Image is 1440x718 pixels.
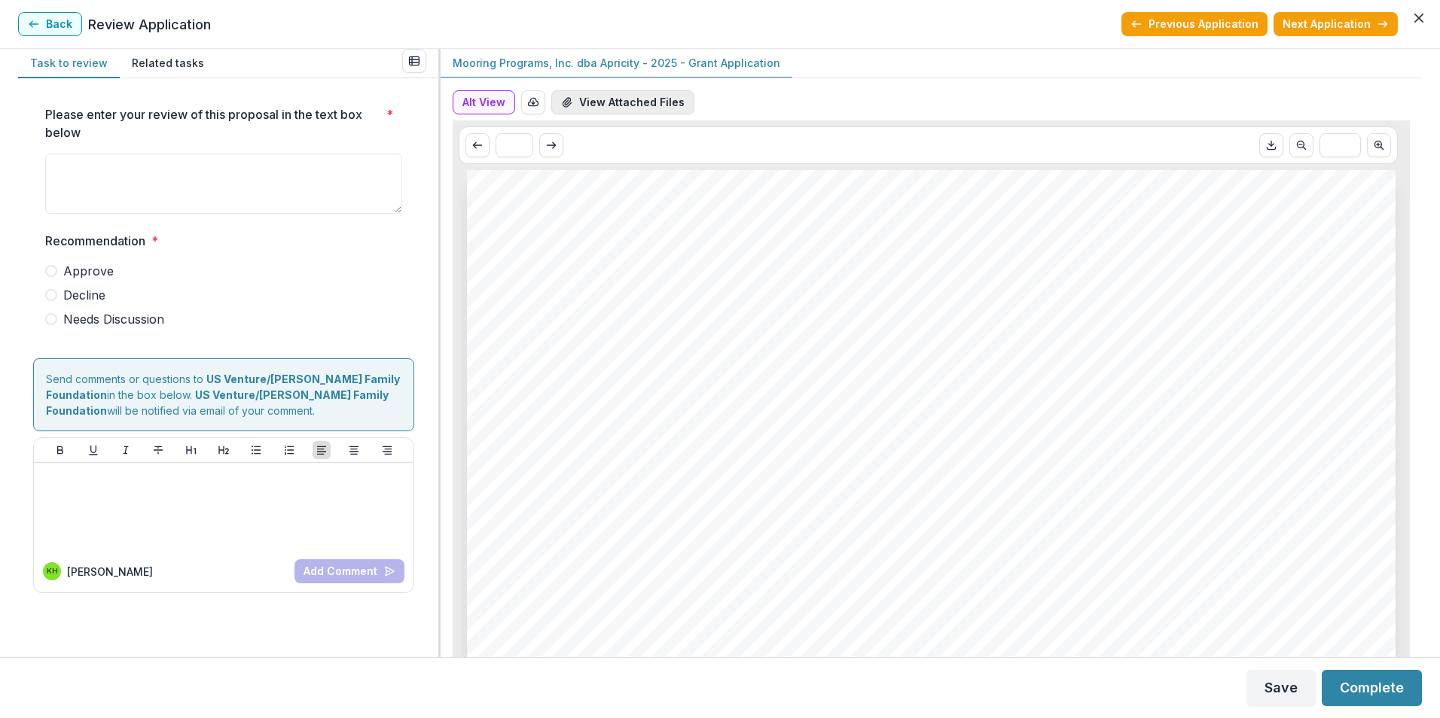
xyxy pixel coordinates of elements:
button: Heading 2 [215,441,233,459]
button: View Attached Files [551,90,694,114]
button: Scroll to next page [539,133,563,157]
strong: US Venture/[PERSON_NAME] Family Foundation [46,373,400,401]
button: Task to review [18,49,120,78]
button: Save [1246,670,1316,706]
button: Strike [149,441,167,459]
button: Back [18,12,82,36]
button: Scroll to previous page [465,133,490,157]
button: Scroll to next page [1367,133,1391,157]
span: Nonprofit DBA: [523,435,682,457]
button: Underline [84,441,102,459]
button: Italicize [117,441,135,459]
p: Mooring Programs, Inc. dba Apricity - 2025 - Grant Application [453,55,780,71]
span: Apricity [688,437,750,456]
span: Needs Discussion [63,310,164,328]
div: Send comments or questions to in the box below. will be notified via email of your comment. [33,358,414,431]
button: Download PDF [1259,133,1283,157]
button: Close [1407,6,1431,30]
span: Approve [63,262,114,280]
span: [DATE] [697,463,755,482]
span: Submitted Date: [523,460,691,482]
button: View all reviews [402,49,426,73]
button: Align Left [313,441,331,459]
button: Add Comment [294,559,404,583]
p: Recommendation [45,232,145,250]
button: Alt View [453,90,515,114]
p: [PERSON_NAME] [67,564,153,580]
button: Align Right [378,441,396,459]
span: Decline [63,286,105,304]
span: Mooring Programs, Inc. dba Apricity [523,303,1059,333]
span: Mooring Programs, Inc. dba Apricity - 2025 - Grant Application [523,382,1260,407]
span: More than $35001 [694,488,847,507]
strong: US Venture/[PERSON_NAME] Family Foundation [46,388,389,417]
button: Bullet List [247,441,265,459]
span: Relevant Areas: [523,485,688,507]
button: Ordered List [280,441,298,459]
button: Heading 1 [182,441,200,459]
button: Next Application [1274,12,1398,36]
button: Related tasks [120,49,216,78]
p: Review Application [88,14,211,35]
p: Please enter your review of this proposal in the text box below [45,105,380,141]
button: Bold [51,441,69,459]
button: Complete [1322,670,1422,706]
button: Align Center [345,441,363,459]
button: Previous Application [1121,12,1268,36]
div: Kevin Hawley [47,567,58,575]
button: Scroll to previous page [1289,133,1313,157]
